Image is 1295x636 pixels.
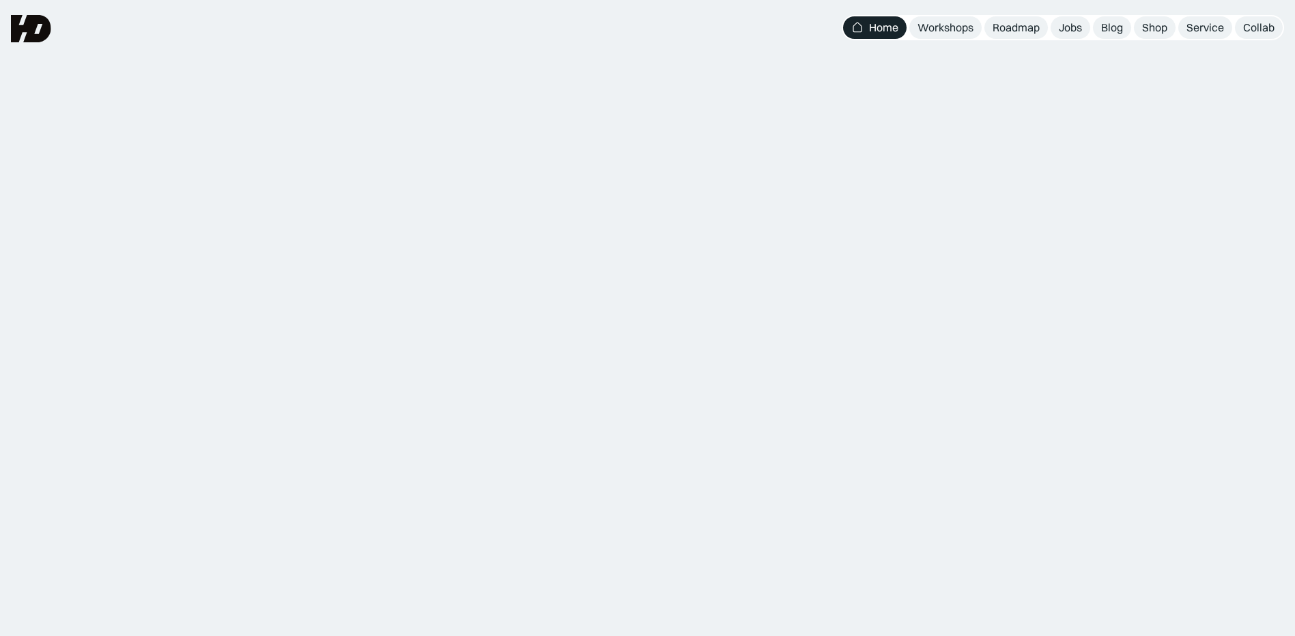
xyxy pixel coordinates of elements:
[1051,16,1090,39] a: Jobs
[1243,20,1275,35] div: Collab
[843,16,907,39] a: Home
[1186,20,1224,35] div: Service
[909,16,982,39] a: Workshops
[1101,20,1123,35] div: Blog
[1178,16,1232,39] a: Service
[1235,16,1283,39] a: Collab
[984,16,1048,39] a: Roadmap
[869,20,898,35] div: Home
[1059,20,1082,35] div: Jobs
[1142,20,1167,35] div: Shop
[1134,16,1176,39] a: Shop
[993,20,1040,35] div: Roadmap
[917,20,973,35] div: Workshops
[1093,16,1131,39] a: Blog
